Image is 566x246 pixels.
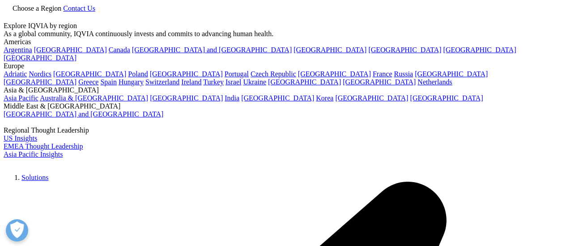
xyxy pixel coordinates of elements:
[181,78,201,86] a: Ireland
[251,70,296,78] a: Czech Republic
[225,70,249,78] a: Portugal
[241,94,314,102] a: [GEOGRAPHIC_DATA]
[150,70,223,78] a: [GEOGRAPHIC_DATA]
[4,102,562,110] div: Middle East & [GEOGRAPHIC_DATA]
[63,4,95,12] a: Contact Us
[109,46,130,54] a: Canada
[53,70,126,78] a: [GEOGRAPHIC_DATA]
[78,78,98,86] a: Greece
[4,70,27,78] a: Adriatic
[343,78,416,86] a: [GEOGRAPHIC_DATA]
[415,70,488,78] a: [GEOGRAPHIC_DATA]
[443,46,516,54] a: [GEOGRAPHIC_DATA]
[119,78,144,86] a: Hungary
[410,94,483,102] a: [GEOGRAPHIC_DATA]
[100,78,116,86] a: Spain
[4,94,38,102] a: Asia Pacific
[21,174,48,181] a: Solutions
[4,46,32,54] a: Argentina
[225,94,239,102] a: India
[298,70,371,78] a: [GEOGRAPHIC_DATA]
[6,219,28,242] button: Open Preferences
[4,142,83,150] a: EMEA Thought Leadership
[373,70,392,78] a: France
[394,70,413,78] a: Russia
[4,134,37,142] a: US Insights
[4,30,562,38] div: As a global community, IQVIA continuously invests and commits to advancing human health.
[316,94,333,102] a: Korea
[4,78,77,86] a: [GEOGRAPHIC_DATA]
[132,46,292,54] a: [GEOGRAPHIC_DATA] and [GEOGRAPHIC_DATA]
[4,38,562,46] div: Americas
[4,126,562,134] div: Regional Thought Leadership
[243,78,267,86] a: Ukraine
[29,70,51,78] a: Nordics
[417,78,452,86] a: Netherlands
[203,78,224,86] a: Turkey
[335,94,408,102] a: [GEOGRAPHIC_DATA]
[4,150,63,158] a: Asia Pacific Insights
[128,70,148,78] a: Poland
[40,94,148,102] a: Australia & [GEOGRAPHIC_DATA]
[268,78,341,86] a: [GEOGRAPHIC_DATA]
[4,62,562,70] div: Europe
[13,4,61,12] span: Choose a Region
[4,22,562,30] div: Explore IQVIA by region
[368,46,441,54] a: [GEOGRAPHIC_DATA]
[4,110,163,118] a: [GEOGRAPHIC_DATA] and [GEOGRAPHIC_DATA]
[145,78,179,86] a: Switzerland
[150,94,223,102] a: [GEOGRAPHIC_DATA]
[4,86,562,94] div: Asia & [GEOGRAPHIC_DATA]
[294,46,366,54] a: [GEOGRAPHIC_DATA]
[4,54,77,62] a: [GEOGRAPHIC_DATA]
[34,46,107,54] a: [GEOGRAPHIC_DATA]
[226,78,242,86] a: Israel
